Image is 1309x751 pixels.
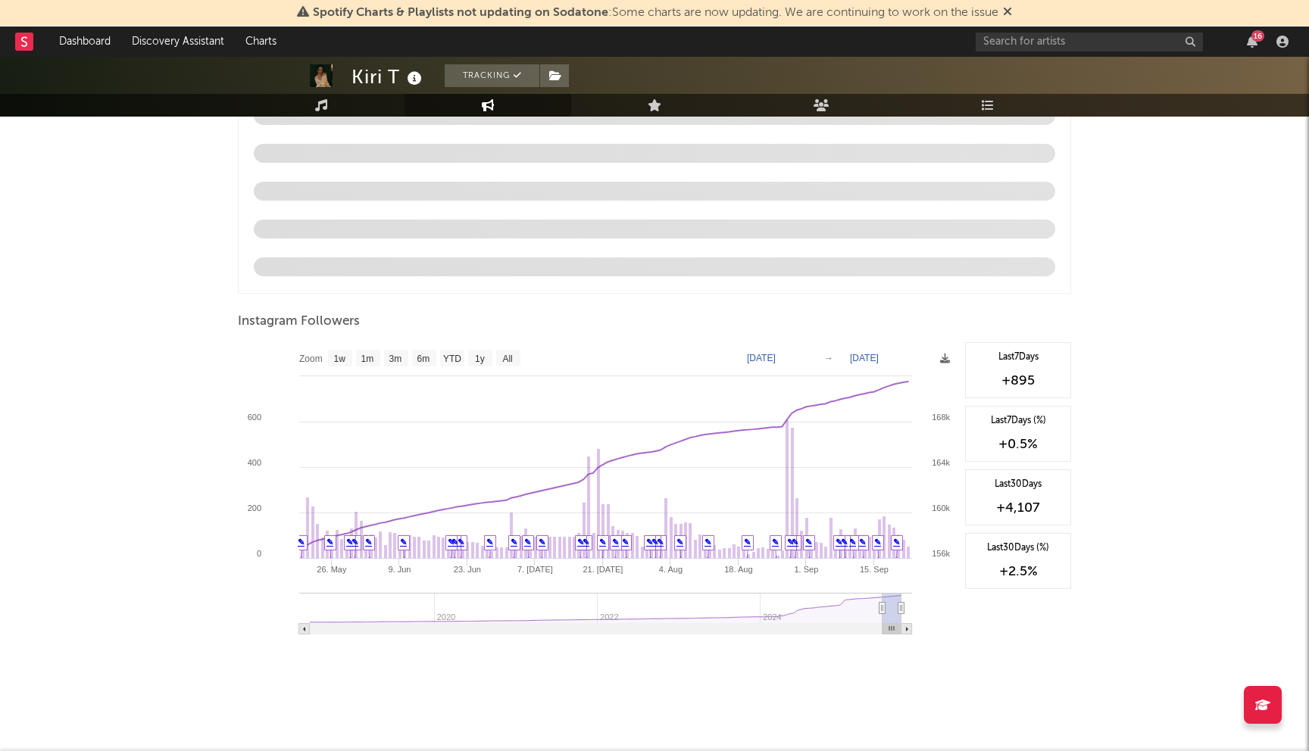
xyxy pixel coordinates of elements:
a: ✎ [841,538,848,547]
span: Dismiss [1003,7,1012,19]
text: 4. Aug [659,565,683,574]
text: 15. Sep [860,565,889,574]
a: ✎ [599,538,606,547]
text: 1. Sep [795,565,819,574]
a: ✎ [874,538,881,547]
text: 164k [932,458,950,467]
a: ✎ [326,538,333,547]
text: 21. [DATE] [583,565,623,574]
text: All [502,354,512,364]
text: 1w [334,354,346,364]
a: Charts [235,26,287,57]
a: ✎ [651,538,658,547]
text: 18. Aug [724,565,752,574]
a: ✎ [849,538,856,547]
a: ✎ [787,538,794,547]
text: 1y [475,354,485,364]
text: 26. May [317,565,347,574]
text: 400 [248,458,261,467]
text: 160k [932,503,950,513]
text: Zoom [299,354,323,364]
a: ✎ [805,538,812,547]
a: ✎ [792,538,798,547]
a: ✎ [346,538,353,547]
text: → [824,353,833,363]
text: 9. Jun [388,565,411,574]
a: ✎ [458,538,464,547]
a: ✎ [676,538,683,547]
div: Kiri T [351,64,426,89]
text: 1m [361,354,374,364]
span: : Some charts are now updating. We are continuing to work on the issue [313,7,998,19]
a: ✎ [612,538,619,547]
a: ✎ [859,538,866,547]
text: [DATE] [747,353,776,363]
a: ✎ [772,538,779,547]
div: Last 30 Days (%) [973,541,1063,555]
input: Search for artists [976,33,1203,51]
a: ✎ [704,538,711,547]
a: ✎ [583,538,589,547]
text: 23. Jun [454,565,481,574]
a: ✎ [657,538,664,547]
text: 3m [389,354,402,364]
span: Spotify Charts & Playlists not updating on Sodatone [313,7,608,19]
a: ✎ [646,538,653,547]
button: 16 [1247,36,1257,48]
a: ✎ [448,538,455,547]
text: 7. [DATE] [517,565,553,574]
a: Dashboard [48,26,121,57]
a: ✎ [400,538,407,547]
a: Discovery Assistant [121,26,235,57]
text: 6m [417,354,430,364]
span: Instagram Followers [238,313,360,331]
text: 168k [932,413,950,422]
div: +895 [973,372,1063,390]
div: +2.5 % [973,562,1063,581]
a: ✎ [893,538,900,547]
text: 200 [248,503,261,513]
text: 600 [248,413,261,422]
text: YTD [443,354,461,364]
a: ✎ [539,538,545,547]
a: ✎ [577,538,584,547]
a: ✎ [744,538,751,547]
text: [DATE] [850,353,879,363]
div: 16 [1251,30,1264,42]
text: 0 [257,549,261,558]
div: Last 30 Days [973,478,1063,491]
a: ✎ [622,538,629,547]
a: ✎ [298,538,305,547]
a: ✎ [365,538,372,547]
button: Tracking [445,64,539,87]
a: ✎ [524,538,531,547]
div: +4,107 [973,499,1063,517]
div: Last 7 Days (%) [973,414,1063,428]
a: ✎ [511,538,517,547]
a: ✎ [451,538,458,547]
div: Last 7 Days [973,351,1063,364]
a: ✎ [836,538,842,547]
a: ✎ [486,538,493,547]
div: +0.5 % [973,435,1063,453]
text: 156k [932,549,950,558]
a: ✎ [351,538,358,547]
